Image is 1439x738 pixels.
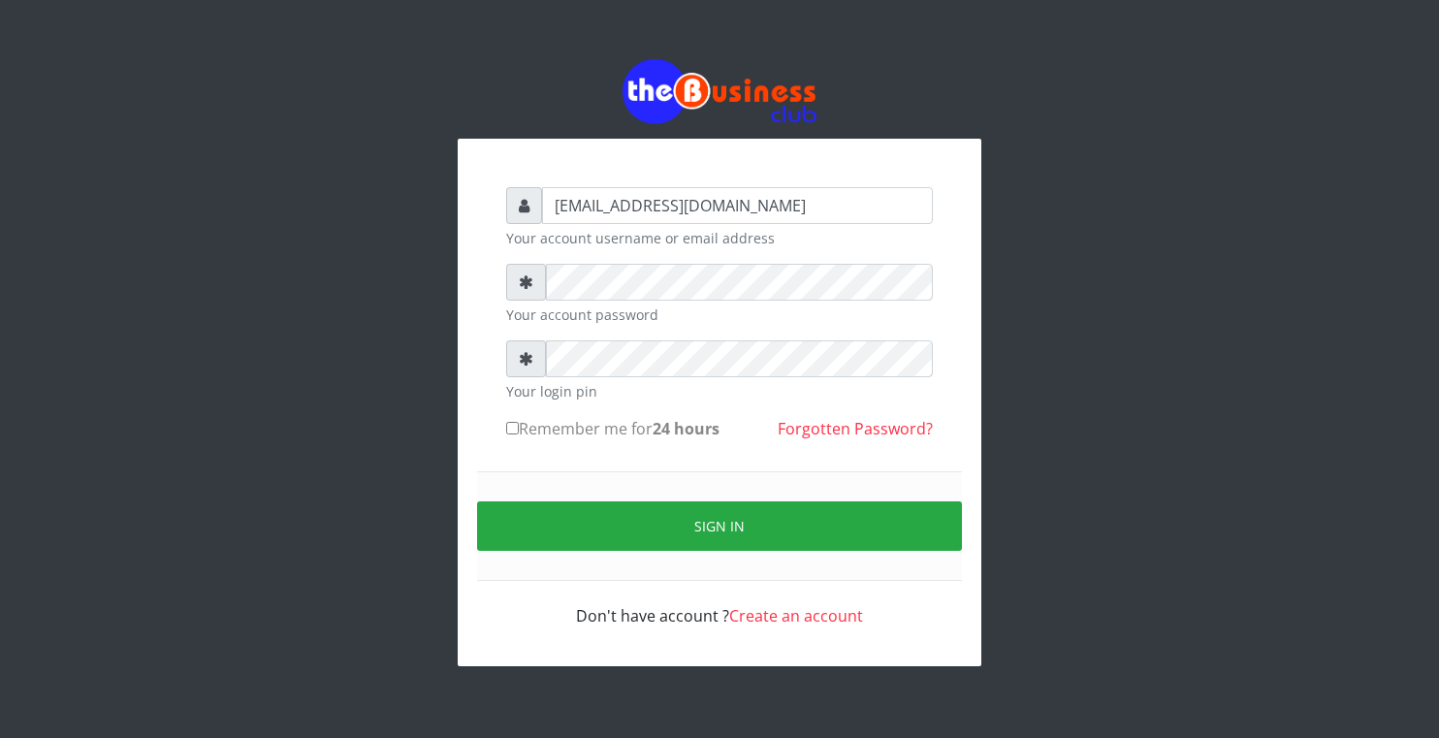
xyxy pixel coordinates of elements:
[477,501,962,551] button: Sign in
[506,581,933,627] div: Don't have account ?
[506,228,933,248] small: Your account username or email address
[506,417,719,440] label: Remember me for
[653,418,719,439] b: 24 hours
[542,187,933,224] input: Username or email address
[506,381,933,401] small: Your login pin
[506,305,933,325] small: Your account password
[729,605,863,626] a: Create an account
[778,418,933,439] a: Forgotten Password?
[506,422,519,434] input: Remember me for24 hours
